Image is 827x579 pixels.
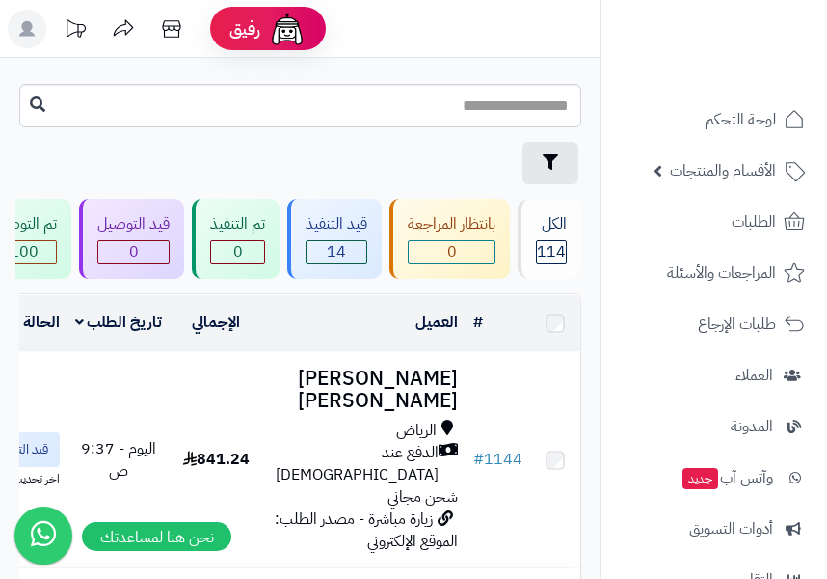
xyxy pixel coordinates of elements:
[75,199,188,279] a: قيد التوصيل 0
[283,199,386,279] a: قيد التنفيذ 14
[183,448,250,471] span: 841.24
[387,485,458,509] span: شحن مجاني
[23,311,60,334] a: الحالة
[386,199,514,279] a: بانتظار المراجعة 0
[409,241,494,263] span: 0
[613,403,815,450] a: المدونة
[210,213,265,235] div: تم التنفيذ
[731,413,773,440] span: المدونة
[689,515,773,542] span: أدوات التسويق
[97,213,170,235] div: قيد التوصيل
[270,368,458,412] h3: [PERSON_NAME] [PERSON_NAME]
[275,508,458,553] span: زيارة مباشرة - مصدر الطلب: الموقع الإلكتروني
[473,311,483,334] a: #
[732,208,776,235] span: الطلبات
[613,199,815,245] a: الطلبات
[698,311,776,338] span: طلبات الإرجاع
[613,96,815,143] a: لوحة التحكم
[473,448,522,471] a: #1144
[514,199,585,279] a: الكل114
[229,17,260,41] span: رفيق
[613,455,815,501] a: وآتس آبجديد
[408,213,495,235] div: بانتظار المراجعة
[192,311,240,334] a: الإجمالي
[307,241,366,263] span: 14
[735,362,773,389] span: العملاء
[613,301,815,347] a: طلبات الإرجاع
[98,241,169,263] span: 0
[613,506,815,552] a: أدوات التسويق
[211,241,264,263] span: 0
[682,468,718,489] span: جديد
[415,311,458,334] a: العميل
[680,464,773,491] span: وآتس آب
[75,311,163,334] a: تاريخ الطلب
[473,448,484,471] span: #
[667,260,776,287] span: المراجعات والأسئلة
[613,352,815,399] a: العملاء
[51,10,99,53] a: تحديثات المنصة
[188,199,283,279] a: تم التنفيذ 0
[613,250,815,296] a: المراجعات والأسئلة
[670,157,776,184] span: الأقسام والمنتجات
[268,10,307,48] img: ai-face.png
[306,213,367,235] div: قيد التنفيذ
[81,437,156,482] span: اليوم - 9:37 ص
[270,442,439,486] span: الدفع عند [DEMOGRAPHIC_DATA]
[396,420,437,442] span: الرياض
[537,241,566,263] span: 114
[705,106,776,133] span: لوحة التحكم
[536,213,567,235] div: الكل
